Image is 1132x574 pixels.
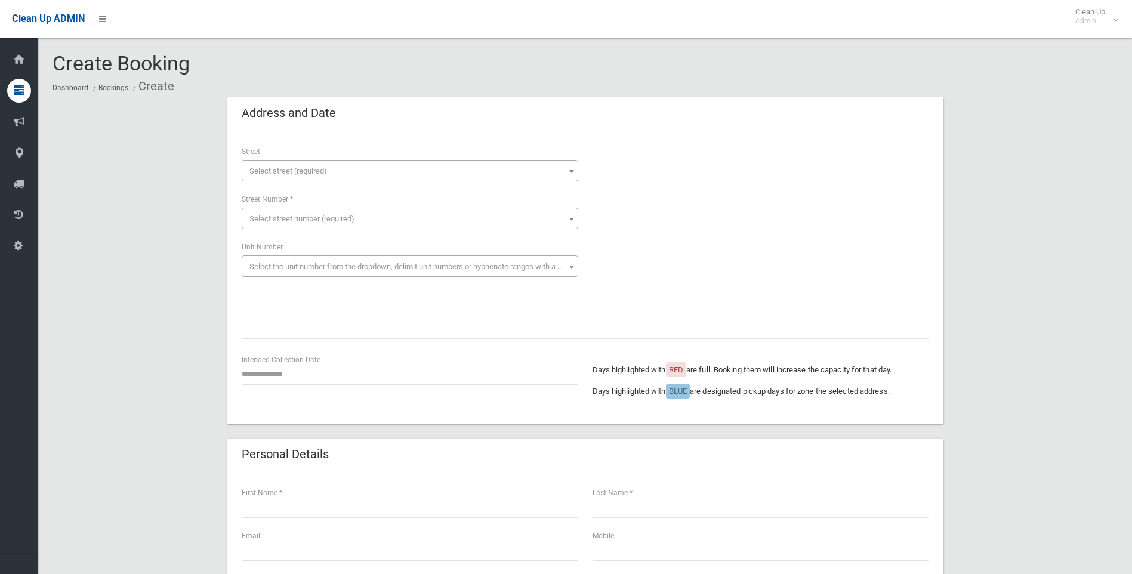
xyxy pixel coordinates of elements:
header: Personal Details [227,443,343,466]
p: Days highlighted with are full. Booking them will increase the capacity for that day. [593,363,929,377]
a: Bookings [98,84,128,92]
small: Admin [1075,16,1105,25]
span: RED [669,365,683,374]
span: BLUE [669,387,687,396]
p: Days highlighted with are designated pickup days for zone the selected address. [593,384,929,399]
span: Select street number (required) [249,214,354,223]
span: Clean Up ADMIN [12,13,85,24]
header: Address and Date [227,101,350,125]
span: Select the unit number from the dropdown, delimit unit numbers or hyphenate ranges with a comma [249,262,583,271]
span: Clean Up [1069,7,1117,25]
li: Create [130,75,174,97]
span: Create Booking [53,51,190,75]
a: Dashboard [53,84,88,92]
span: Select street (required) [249,166,327,175]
